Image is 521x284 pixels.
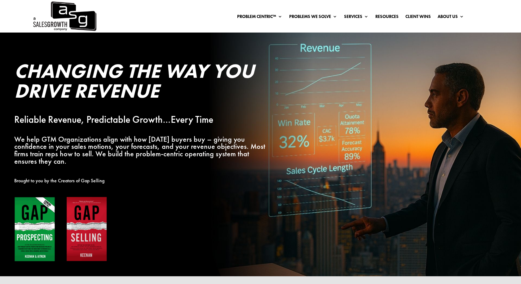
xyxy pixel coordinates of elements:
[289,14,337,21] a: Problems We Solve
[14,197,107,262] img: Gap Books
[344,14,369,21] a: Services
[14,135,269,165] p: We help GTM Organizations align with how [DATE] buyers buy – giving you confidence in your sales ...
[438,14,464,21] a: About Us
[14,116,269,123] p: Reliable Revenue, Predictable Growth…Every Time
[14,61,269,104] h2: Changing the Way You Drive Revenue
[375,14,399,21] a: Resources
[237,14,282,21] a: Problem Centric™
[405,14,431,21] a: Client Wins
[14,177,269,184] p: Brought to you by the Creators of Gap Selling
